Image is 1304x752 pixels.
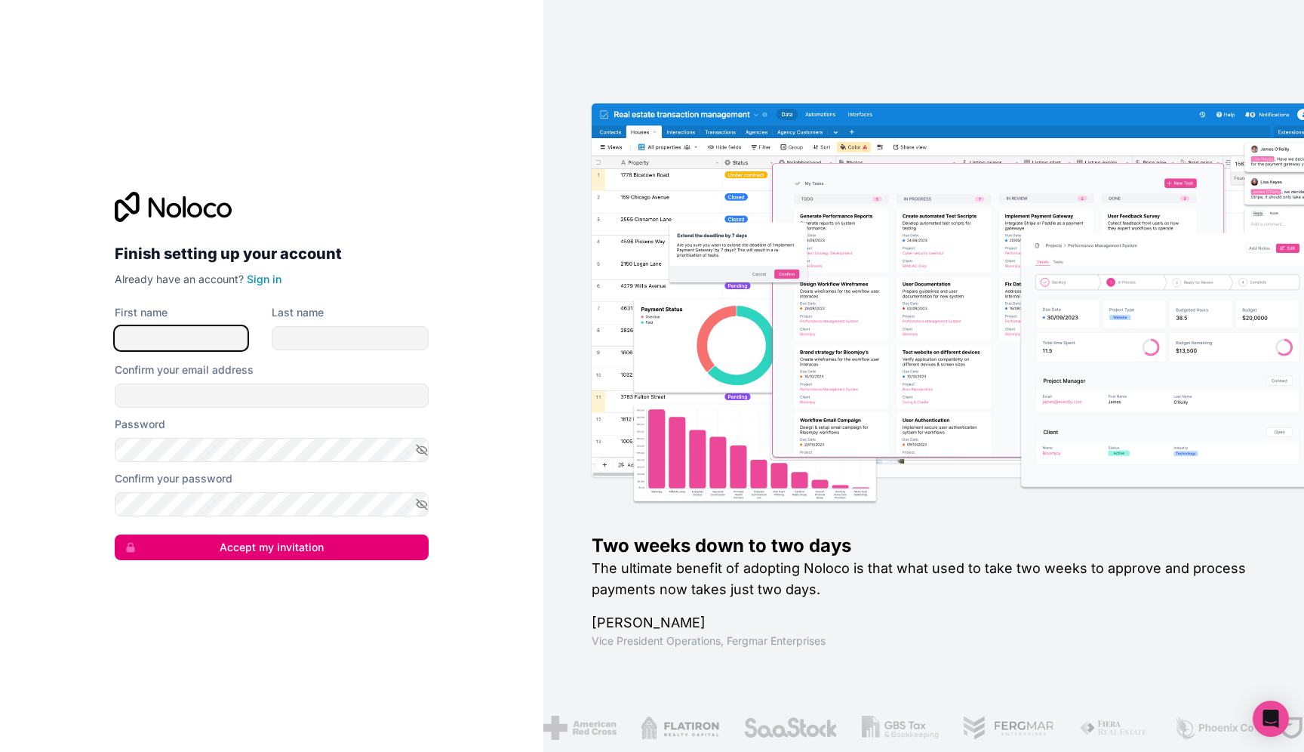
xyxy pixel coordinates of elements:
[272,305,324,320] label: Last name
[115,362,254,378] label: Confirm your email address
[115,305,168,320] label: First name
[272,326,429,350] input: family-name
[685,716,780,740] img: /assets/saastock-C6Zbiodz.png
[1253,701,1289,737] div: Open Intercom Messenger
[592,534,1256,558] h1: Two weeks down to two days
[583,716,662,740] img: /assets/flatiron-C8eUkumj.png
[905,716,997,740] img: /assets/fergmar-CudnrXN5.png
[115,384,429,408] input: Email address
[592,633,1256,649] h1: Vice President Operations , Fergmar Enterprises
[247,273,281,285] a: Sign in
[592,558,1256,600] h2: The ultimate benefit of adopting Noloco is that what used to take two weeks to approve and proces...
[1021,716,1092,740] img: /assets/fiera-fwj2N5v4.png
[115,417,165,432] label: Password
[115,535,429,560] button: Accept my invitation
[115,471,232,486] label: Confirm your password
[1116,716,1198,740] img: /assets/phoenix-BREaitsQ.png
[115,438,429,462] input: Password
[115,326,248,350] input: given-name
[485,716,558,740] img: /assets/american-red-cross-BAupjrZR.png
[115,492,429,516] input: Confirm password
[115,273,244,285] span: Already have an account?
[592,612,1256,633] h1: [PERSON_NAME]
[115,240,429,267] h2: Finish setting up your account
[804,716,881,740] img: /assets/gbstax-C-GtDUiK.png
